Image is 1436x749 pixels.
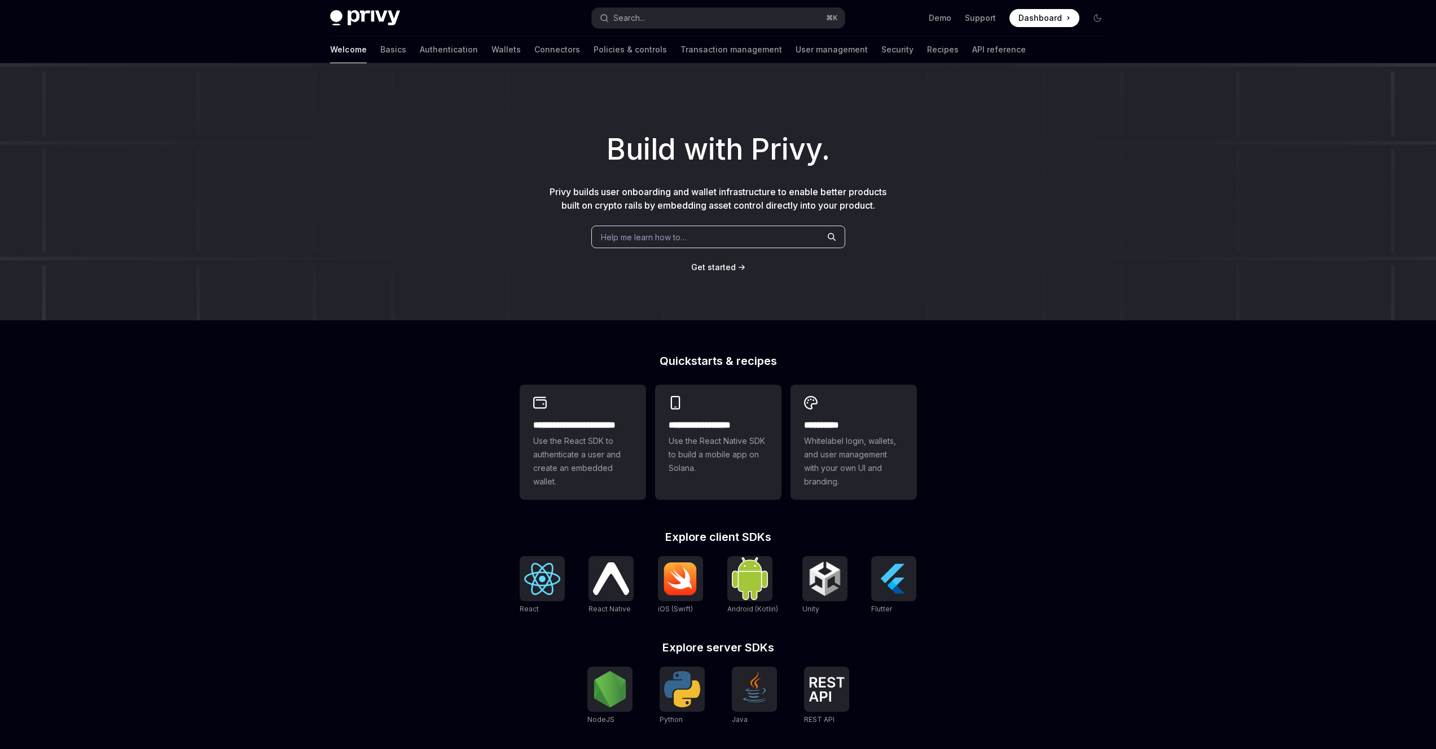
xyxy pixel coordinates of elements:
[691,262,736,273] a: Get started
[804,715,835,724] span: REST API
[807,561,843,597] img: Unity
[593,562,629,594] img: React Native
[592,8,845,28] button: Open search
[330,10,400,26] img: dark logo
[520,531,917,543] h2: Explore client SDKs
[660,715,683,724] span: Python
[1009,9,1079,27] a: Dashboard
[871,605,892,613] span: Flutter
[727,556,778,615] a: Android (Kotlin)Android (Kotlin)
[520,642,917,653] h2: Explore server SDKs
[587,715,614,724] span: NodeJS
[727,605,778,613] span: Android (Kotlin)
[550,186,886,211] span: Privy builds user onboarding and wallet infrastructure to enable better products built on crypto ...
[524,563,560,595] img: React
[613,11,645,25] div: Search...
[1018,12,1062,24] span: Dashboard
[732,715,748,724] span: Java
[732,667,777,725] a: JavaJava
[791,385,917,500] a: **** *****Whitelabel login, wallets, and user management with your own UI and branding.
[965,12,996,24] a: Support
[1088,9,1106,27] button: Toggle dark mode
[655,385,781,500] a: **** **** **** ***Use the React Native SDK to build a mobile app on Solana.
[804,667,849,725] a: REST APIREST API
[972,36,1026,63] a: API reference
[420,36,478,63] a: Authentication
[664,671,700,707] img: Python
[927,36,959,63] a: Recipes
[491,36,521,63] a: Wallets
[691,262,736,272] span: Get started
[658,605,693,613] span: iOS (Swift)
[658,556,703,615] a: iOS (Swift)iOS (Swift)
[533,434,633,488] span: Use the React SDK to authenticate a user and create an embedded wallet.
[871,556,916,615] a: FlutterFlutter
[520,605,539,613] span: React
[594,36,667,63] a: Policies & controls
[534,36,580,63] a: Connectors
[732,557,768,600] img: Android (Kotlin)
[662,562,699,596] img: iOS (Swift)
[876,561,912,597] img: Flutter
[796,36,868,63] a: User management
[809,677,845,702] img: REST API
[380,36,406,63] a: Basics
[589,605,631,613] span: React Native
[520,556,565,615] a: ReactReact
[802,556,847,615] a: UnityUnity
[680,36,782,63] a: Transaction management
[589,556,634,615] a: React NativeReact Native
[736,671,772,707] img: Java
[660,667,705,725] a: PythonPython
[330,36,367,63] a: Welcome
[802,605,819,613] span: Unity
[592,671,628,707] img: NodeJS
[804,434,903,488] span: Whitelabel login, wallets, and user management with your own UI and branding.
[520,355,917,367] h2: Quickstarts & recipes
[587,667,633,725] a: NodeJSNodeJS
[929,12,951,24] a: Demo
[881,36,914,63] a: Security
[826,14,838,23] span: ⌘ K
[669,434,768,475] span: Use the React Native SDK to build a mobile app on Solana.
[18,127,1418,171] h1: Build with Privy.
[601,231,687,243] span: Help me learn how to…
